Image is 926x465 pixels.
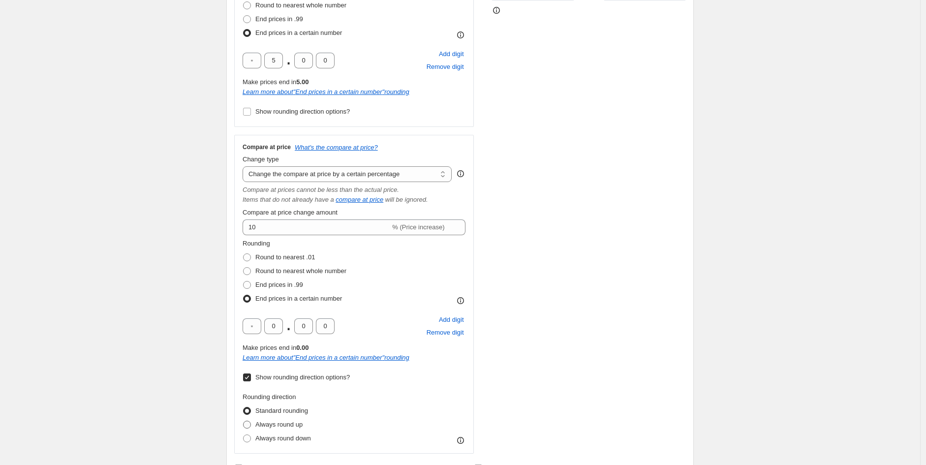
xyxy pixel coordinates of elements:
span: End prices in .99 [255,281,303,288]
input: ﹡ [294,53,313,68]
i: will be ignored. [385,196,428,203]
button: Add placeholder [437,48,465,61]
span: Always round down [255,434,311,442]
span: Remove digit [427,62,464,72]
span: Round to nearest whole number [255,1,346,9]
span: Rounding direction [243,393,296,401]
span: End prices in .99 [255,15,303,23]
a: Learn more about"End prices in a certain number"rounding [243,88,409,95]
span: Add digit [439,315,464,325]
input: ﹡ [294,318,313,334]
i: Learn more about " End prices in a certain number " rounding [243,354,409,361]
span: Show rounding direction options? [255,108,350,115]
span: End prices in a certain number [255,29,342,36]
input: ﹡ [243,318,261,334]
span: Make prices end in [243,78,309,86]
input: ﹡ [264,53,283,68]
span: Change type [243,155,279,163]
button: Remove placeholder [425,326,465,339]
span: . [286,53,291,68]
span: Round to nearest whole number [255,267,346,275]
h3: Compare at price [243,143,291,151]
b: 0.00 [296,344,309,351]
span: Round to nearest .01 [255,253,315,261]
input: ﹡ [243,53,261,68]
a: Learn more about"End prices in a certain number"rounding [243,354,409,361]
input: ﹡ [316,318,335,334]
span: Add digit [439,49,464,59]
span: Compare at price change amount [243,209,338,216]
input: ﹡ [316,53,335,68]
span: End prices in a certain number [255,295,342,302]
span: Standard rounding [255,407,308,414]
input: ﹡ [264,318,283,334]
button: compare at price [336,196,383,203]
button: What's the compare at price? [295,144,378,151]
span: Remove digit [427,328,464,338]
input: -15 [243,219,390,235]
i: Items that do not already have a [243,196,334,203]
b: 5.00 [296,78,309,86]
span: . [286,318,291,334]
span: Always round up [255,421,303,428]
i: Compare at prices cannot be less than the actual price. [243,186,399,193]
span: Rounding [243,240,270,247]
span: Make prices end in [243,344,309,351]
span: Show rounding direction options? [255,373,350,381]
span: % (Price increase) [392,223,444,231]
button: Add placeholder [437,313,465,326]
button: Remove placeholder [425,61,465,73]
div: help [456,169,465,179]
i: Learn more about " End prices in a certain number " rounding [243,88,409,95]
